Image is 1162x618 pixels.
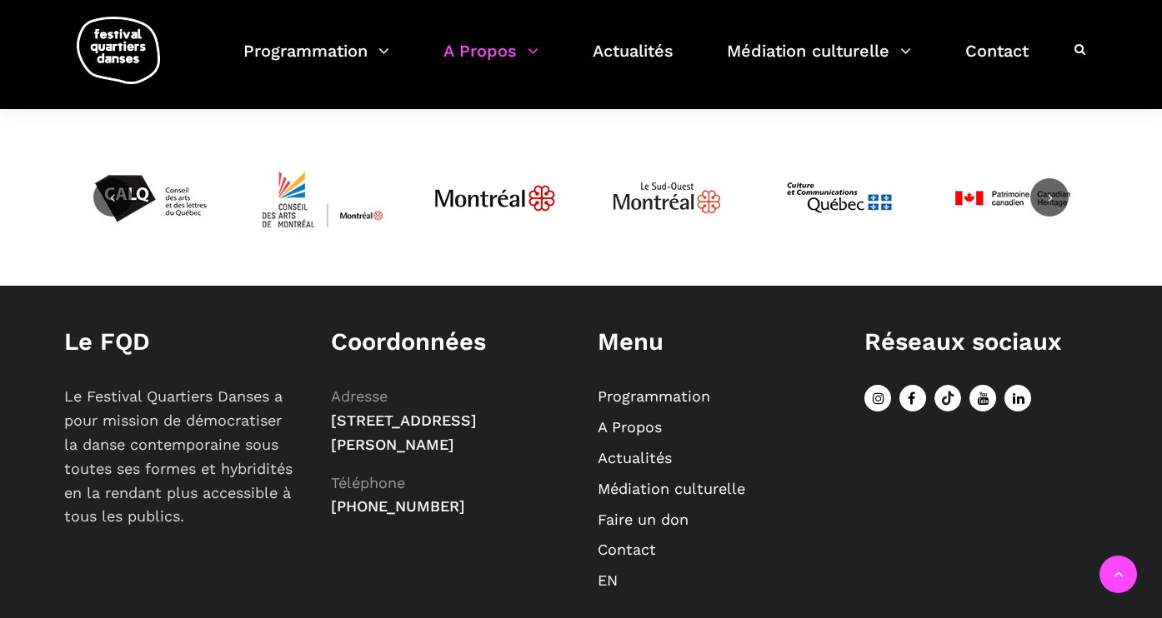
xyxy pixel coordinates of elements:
[598,480,745,497] a: Médiation culturelle
[965,37,1029,86] a: Contact
[949,136,1074,261] img: patrimoinecanadien-01_0-4
[598,387,710,405] a: Programmation
[598,327,831,356] h1: Menu
[598,418,662,436] a: A Propos
[331,411,477,453] span: [STREET_ADDRESS][PERSON_NAME]
[598,571,618,589] a: EN
[77,17,160,84] img: logo-fqd-med
[64,327,298,356] h1: Le FQD
[443,37,538,86] a: A Propos
[864,327,1098,356] h1: Réseaux sociaux
[598,511,689,528] a: Faire un don
[88,136,213,261] img: Calq_noir
[64,385,298,529] p: Le Festival Quartiers Danses a pour mission de démocratiser la danse contemporaine sous toutes se...
[331,497,465,515] span: [PHONE_NUMBER]
[433,136,558,261] img: JPGnr_b
[243,37,389,86] a: Programmation
[331,387,388,405] span: Adresse
[598,449,672,466] a: Actualités
[598,541,656,558] a: Contact
[727,37,911,86] a: Médiation culturelle
[593,37,674,86] a: Actualités
[331,474,405,491] span: Téléphone
[777,136,902,261] img: mccq-3-3
[604,136,729,261] img: Logo_Mtl_Le_Sud-Ouest.svg_
[260,136,385,261] img: CMYK_Logo_CAMMontreal
[331,327,564,356] h1: Coordonnées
